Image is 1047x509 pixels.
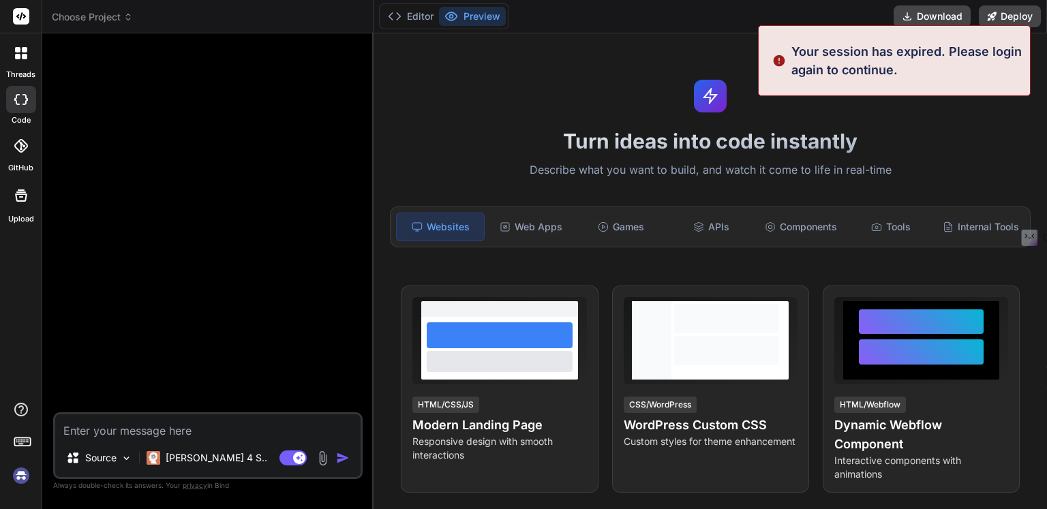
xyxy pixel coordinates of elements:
img: icon [336,451,350,465]
div: Components [757,213,845,241]
p: [PERSON_NAME] 4 S.. [166,451,267,465]
label: threads [6,69,35,80]
button: Deploy [979,5,1041,27]
img: Pick Models [121,452,132,464]
img: signin [10,464,33,487]
div: Websites [396,213,485,241]
button: Editor [382,7,439,26]
h4: Modern Landing Page [412,416,586,435]
p: Always double-check its answers. Your in Bind [53,479,363,492]
h1: Turn ideas into code instantly [382,129,1039,153]
p: Custom styles for theme enhancement [624,435,798,448]
span: Choose Project [52,10,133,24]
div: Games [577,213,665,241]
p: Source [85,451,117,465]
p: Describe what you want to build, and watch it come to life in real-time [382,161,1039,179]
div: CSS/WordPress [624,397,697,413]
label: code [12,114,31,126]
div: APIs [667,213,755,241]
img: alert [772,42,786,79]
div: Tools [847,213,935,241]
p: Responsive design with smooth interactions [412,435,586,462]
label: Upload [8,213,34,225]
img: attachment [315,450,331,466]
p: Interactive components with animations [834,454,1008,481]
label: GitHub [8,162,33,174]
p: Your session has expired. Please login again to continue. [791,42,1022,79]
button: Preview [439,7,506,26]
h4: WordPress Custom CSS [624,416,798,435]
div: HTML/Webflow [834,397,906,413]
button: Download [894,5,971,27]
div: HTML/CSS/JS [412,397,479,413]
div: Internal Tools [937,213,1025,241]
img: Claude 4 Sonnet [147,451,160,465]
div: Web Apps [487,213,575,241]
h4: Dynamic Webflow Component [834,416,1008,454]
span: privacy [183,481,207,489]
